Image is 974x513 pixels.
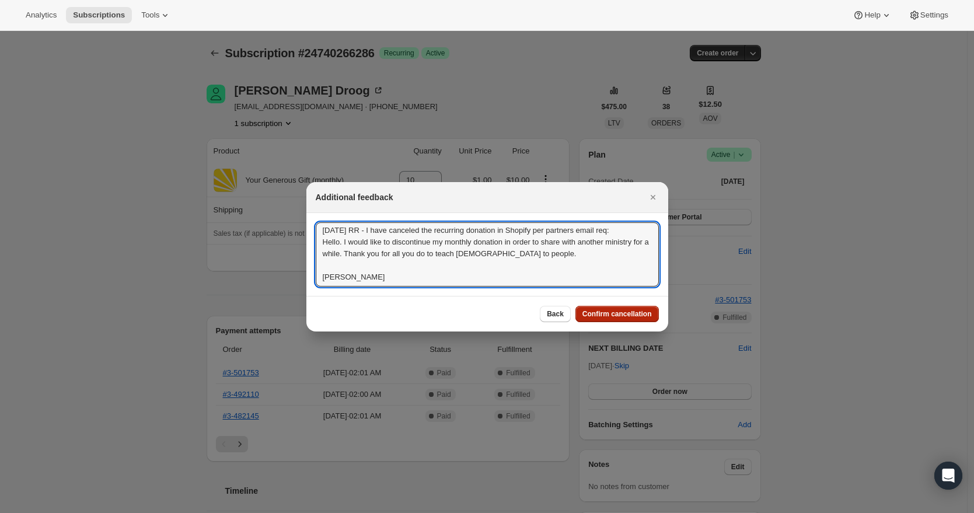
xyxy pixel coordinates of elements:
[864,11,880,20] span: Help
[902,7,955,23] button: Settings
[934,462,962,490] div: Open Intercom Messenger
[73,11,125,20] span: Subscriptions
[134,7,178,23] button: Tools
[66,7,132,23] button: Subscriptions
[920,11,948,20] span: Settings
[26,11,57,20] span: Analytics
[645,189,661,205] button: Close
[547,309,564,319] span: Back
[19,7,64,23] button: Analytics
[540,306,571,322] button: Back
[141,11,159,20] span: Tools
[582,309,652,319] span: Confirm cancellation
[316,222,659,287] textarea: [DATE] RR - I have canceled the recurring donation in Shopify per partners email req: Hello. I wo...
[575,306,659,322] button: Confirm cancellation
[846,7,899,23] button: Help
[316,191,393,203] h2: Additional feedback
